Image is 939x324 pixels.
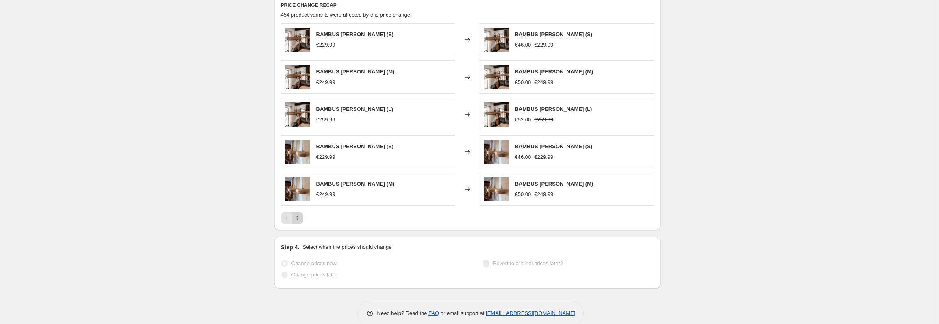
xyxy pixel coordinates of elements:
img: c0a0388987f9866d206daeb9cec35e10_80x.jpg [285,102,310,127]
div: €249.99 [316,78,335,86]
strike: €249.99 [534,190,553,199]
strike: €229.99 [534,153,553,161]
a: FAQ [428,310,439,316]
div: €46.00 [515,153,531,161]
span: Change prices now [291,260,337,266]
span: BAMBUS [PERSON_NAME] (S) [515,143,593,149]
h2: Step 4. [281,243,300,251]
button: Next [292,212,303,224]
img: c0a0388987f9866d206daeb9cec35e10_80x.jpg [484,65,509,89]
nav: Pagination [281,212,303,224]
img: fbf7ea5964eab6ad5ae53849186307e0_80x.jpg [285,177,310,201]
div: €229.99 [316,153,335,161]
span: BAMBUS [PERSON_NAME] (M) [316,69,395,75]
span: BAMBUS [PERSON_NAME] (M) [515,181,593,187]
a: [EMAIL_ADDRESS][DOMAIN_NAME] [486,310,575,316]
span: BAMBUS [PERSON_NAME] (S) [515,31,593,37]
img: c0a0388987f9866d206daeb9cec35e10_80x.jpg [285,65,310,89]
span: Change prices later [291,272,337,278]
img: c0a0388987f9866d206daeb9cec35e10_80x.jpg [484,102,509,127]
div: €229.99 [316,41,335,49]
span: BAMBUS [PERSON_NAME] (M) [316,181,395,187]
span: or email support at [439,310,486,316]
img: fbf7ea5964eab6ad5ae53849186307e0_80x.jpg [484,177,509,201]
div: €249.99 [316,190,335,199]
span: BAMBUS [PERSON_NAME] (S) [316,143,394,149]
span: Revert to original prices later? [493,260,563,266]
span: BAMBUS [PERSON_NAME] (L) [515,106,592,112]
span: BAMBUS [PERSON_NAME] (S) [316,31,394,37]
img: c0a0388987f9866d206daeb9cec35e10_80x.jpg [285,28,310,52]
div: €50.00 [515,190,531,199]
strike: €229.99 [534,41,553,49]
span: 454 product variants were affected by this price change: [281,12,412,18]
span: BAMBUS [PERSON_NAME] (L) [316,106,393,112]
img: c0a0388987f9866d206daeb9cec35e10_80x.jpg [484,28,509,52]
strike: €249.99 [534,78,553,86]
img: fbf7ea5964eab6ad5ae53849186307e0_80x.jpg [285,140,310,164]
div: €50.00 [515,78,531,86]
div: €46.00 [515,41,531,49]
div: €52.00 [515,116,531,124]
p: Select when the prices should change [302,243,391,251]
strike: €259.99 [534,116,553,124]
div: €259.99 [316,116,335,124]
h6: PRICE CHANGE RECAP [281,2,654,9]
span: Need help? Read the [377,310,429,316]
img: fbf7ea5964eab6ad5ae53849186307e0_80x.jpg [484,140,509,164]
span: BAMBUS [PERSON_NAME] (M) [515,69,593,75]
